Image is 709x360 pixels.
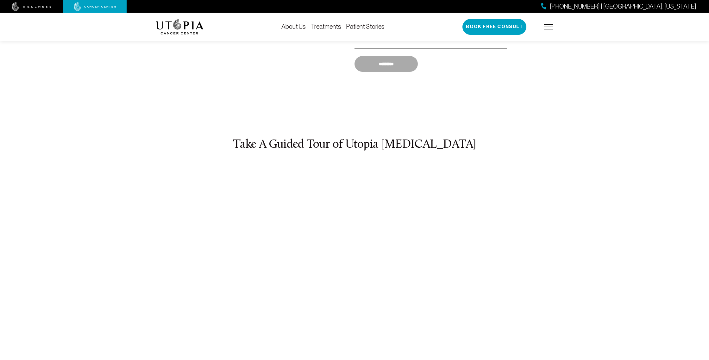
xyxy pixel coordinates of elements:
img: logo [156,19,204,34]
button: Book Free Consult [462,19,526,35]
a: Patient Stories [346,23,385,30]
a: Treatments [311,23,341,30]
img: cancer center [74,2,116,11]
h3: Take A Guided Tour of Utopia [MEDICAL_DATA] [156,138,553,152]
span: [PHONE_NUMBER] | [GEOGRAPHIC_DATA], [US_STATE] [550,2,696,11]
a: [PHONE_NUMBER] | [GEOGRAPHIC_DATA], [US_STATE] [541,2,696,11]
a: About Us [281,23,306,30]
img: icon-hamburger [544,24,553,29]
img: wellness [12,2,52,11]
